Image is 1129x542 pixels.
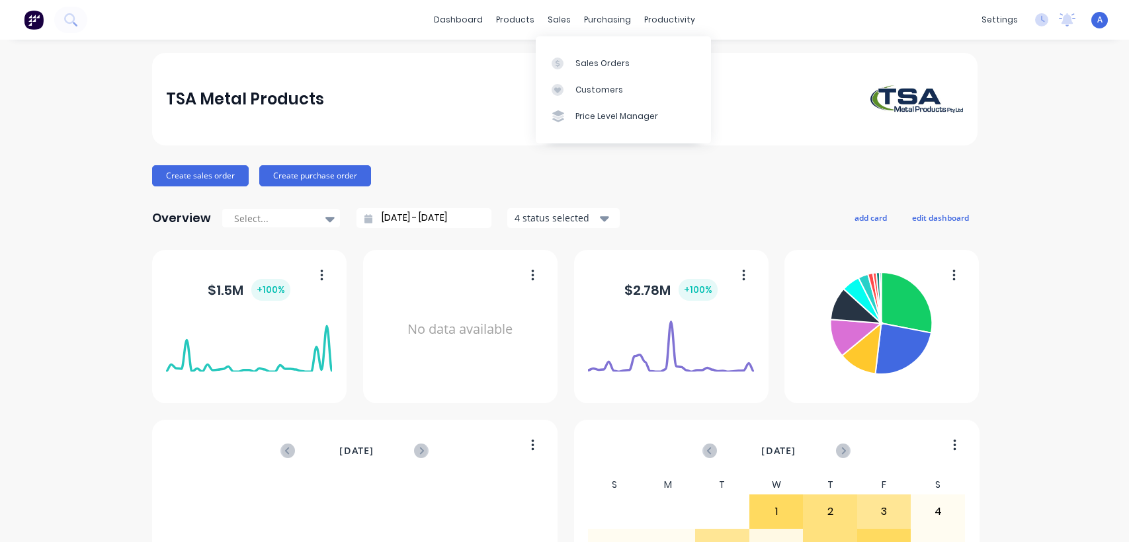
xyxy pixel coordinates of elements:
[536,103,711,130] a: Price Level Manager
[749,475,804,494] div: W
[679,279,718,301] div: + 100 %
[975,10,1024,30] div: settings
[857,475,911,494] div: F
[858,495,911,528] div: 3
[377,267,543,392] div: No data available
[575,84,623,96] div: Customers
[750,495,803,528] div: 1
[166,86,324,112] div: TSA Metal Products
[24,10,44,30] img: Factory
[642,475,696,494] div: M
[507,208,620,228] button: 4 status selected
[489,10,541,30] div: products
[536,50,711,76] a: Sales Orders
[515,211,598,225] div: 4 status selected
[587,475,642,494] div: S
[541,10,577,30] div: sales
[251,279,290,301] div: + 100 %
[427,10,489,30] a: dashboard
[846,209,896,226] button: add card
[575,110,658,122] div: Price Level Manager
[903,209,978,226] button: edit dashboard
[911,495,964,528] div: 4
[624,279,718,301] div: $ 2.78M
[695,475,749,494] div: T
[804,495,857,528] div: 2
[761,444,796,458] span: [DATE]
[152,165,249,186] button: Create sales order
[870,85,963,113] img: TSA Metal Products
[911,475,965,494] div: S
[259,165,371,186] button: Create purchase order
[803,475,857,494] div: T
[577,10,638,30] div: purchasing
[575,58,630,69] div: Sales Orders
[208,279,290,301] div: $ 1.5M
[152,205,211,231] div: Overview
[638,10,702,30] div: productivity
[1097,14,1103,26] span: A
[339,444,374,458] span: [DATE]
[536,77,711,103] a: Customers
